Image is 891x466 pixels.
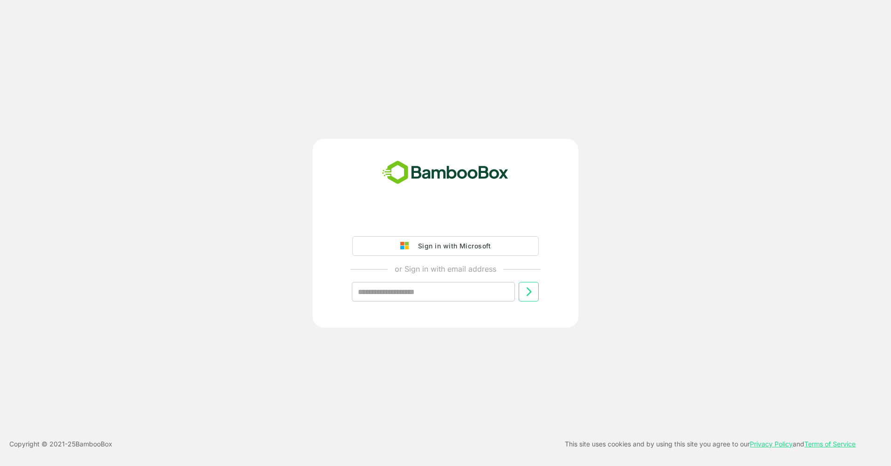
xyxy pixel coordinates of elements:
a: Privacy Policy [750,440,793,448]
p: This site uses cookies and by using this site you agree to our and [565,439,856,450]
p: Copyright © 2021- 25 BambooBox [9,439,112,450]
a: Terms of Service [804,440,856,448]
button: Sign in with Microsoft [352,236,539,256]
img: bamboobox [377,158,514,188]
p: or Sign in with email address [395,263,496,274]
div: Sign in with Microsoft [413,240,491,252]
img: google [400,242,413,250]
